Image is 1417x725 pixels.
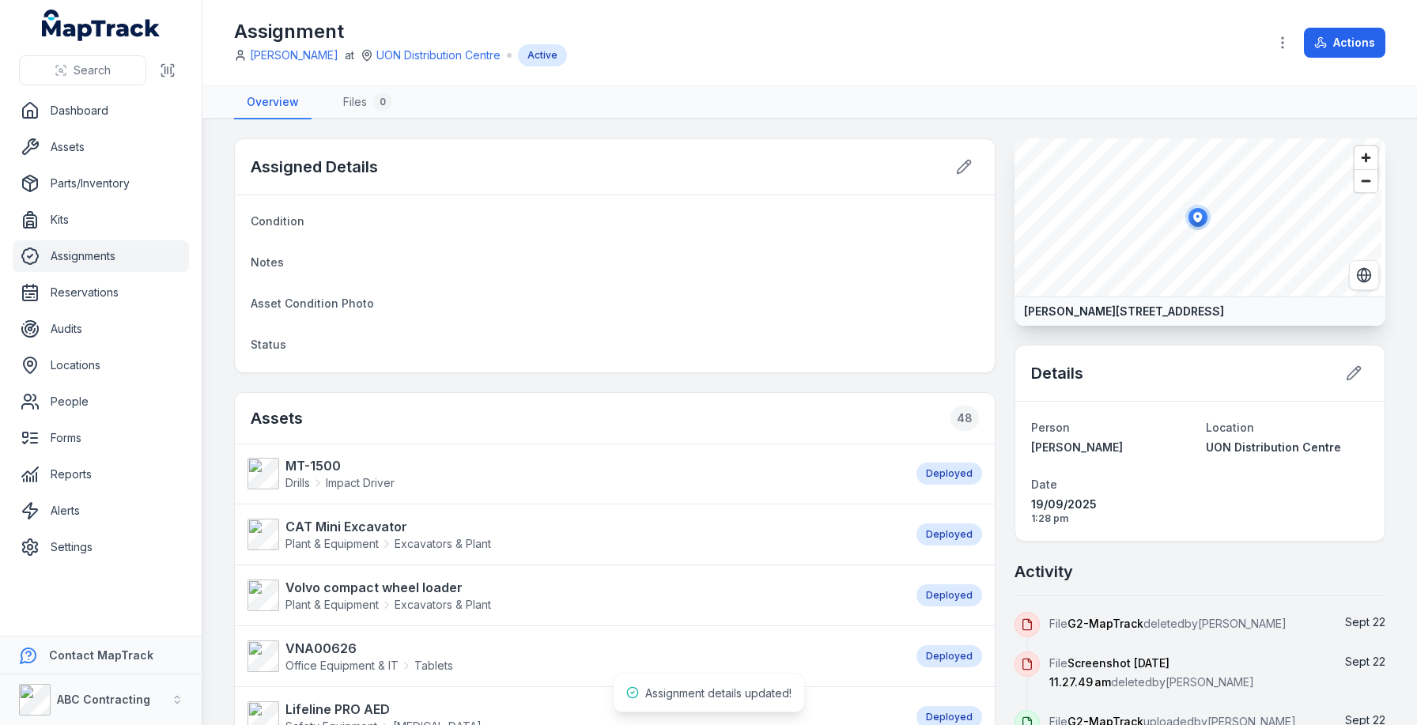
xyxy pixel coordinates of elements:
a: Assets [13,131,189,163]
span: Screenshot [DATE] 11.27.49 am [1049,656,1169,689]
strong: VNA00626 [285,639,453,658]
span: Plant & Equipment [285,597,379,613]
canvas: Map [1015,138,1381,296]
a: UON Distribution Centre [1206,440,1369,455]
span: Date [1031,478,1057,491]
span: Excavators & Plant [395,536,491,552]
span: Excavators & Plant [395,597,491,613]
button: Switch to Satellite View [1349,260,1379,290]
strong: ABC Contracting [57,693,150,706]
a: Audits [13,313,189,345]
h1: Assignment [234,19,567,44]
strong: Volvo compact wheel loader [285,578,491,597]
a: Forms [13,422,189,454]
strong: [PERSON_NAME][STREET_ADDRESS] [1024,304,1224,319]
a: UON Distribution Centre [376,47,501,63]
a: [PERSON_NAME] [1031,440,1194,455]
a: VNA00626Office Equipment & ITTablets [248,639,901,674]
a: Volvo compact wheel loaderPlant & EquipmentExcavators & Plant [248,578,901,613]
span: Plant & Equipment [285,536,379,552]
a: Kits [13,204,189,236]
span: Tablets [414,658,453,674]
span: UON Distribution Centre [1206,440,1341,454]
div: Deployed [916,523,982,546]
a: Alerts [13,495,189,527]
span: Asset Condition Photo [251,296,374,310]
time: 22/09/2025, 10:42:07 pm [1345,615,1385,629]
h2: Activity [1015,561,1073,583]
a: MT-1500DrillsImpact Driver [248,456,901,491]
div: 0 [373,93,392,111]
a: CAT Mini ExcavatorPlant & EquipmentExcavators & Plant [248,517,901,552]
strong: Contact MapTrack [49,648,153,662]
span: Search [74,62,111,78]
button: Actions [1304,28,1385,58]
a: Reports [13,459,189,490]
h2: Details [1031,362,1083,384]
h2: Assets [251,406,979,431]
strong: CAT Mini Excavator [285,517,491,536]
h2: Assigned Details [251,156,378,178]
span: G2-MapTrack [1067,617,1143,630]
span: at [345,47,354,63]
strong: Lifeline PRO AED [285,700,482,719]
div: Active [518,44,567,66]
span: File deleted by [PERSON_NAME] [1049,617,1287,630]
div: 48 [950,406,979,431]
span: Condition [251,214,304,228]
span: Impact Driver [326,475,395,491]
a: Settings [13,531,189,563]
a: People [13,386,189,417]
span: Notes [251,255,284,269]
strong: MT-1500 [285,456,395,475]
a: Locations [13,349,189,381]
div: Deployed [916,584,982,606]
span: Drills [285,475,310,491]
a: Dashboard [13,95,189,126]
span: Sept 22 [1345,655,1385,668]
span: Location [1206,421,1254,434]
span: Assignment details updated! [645,686,792,700]
div: Deployed [916,463,982,485]
time: 19/09/2025, 1:28:01 pm [1031,497,1194,525]
time: 22/09/2025, 10:41:32 pm [1345,655,1385,668]
button: Zoom in [1355,146,1377,169]
a: Overview [234,86,312,119]
div: Deployed [916,645,982,667]
a: MapTrack [42,9,161,41]
button: Zoom out [1355,169,1377,192]
span: Sept 22 [1345,615,1385,629]
a: Parts/Inventory [13,168,189,199]
a: Reservations [13,277,189,308]
span: 1:28 pm [1031,512,1194,525]
a: Files0 [331,86,405,119]
span: File deleted by [PERSON_NAME] [1049,656,1254,689]
button: Search [19,55,146,85]
span: Office Equipment & IT [285,658,399,674]
span: Status [251,338,286,351]
span: Person [1031,421,1070,434]
a: [PERSON_NAME] [250,47,338,63]
a: Assignments [13,240,189,272]
span: 19/09/2025 [1031,497,1194,512]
